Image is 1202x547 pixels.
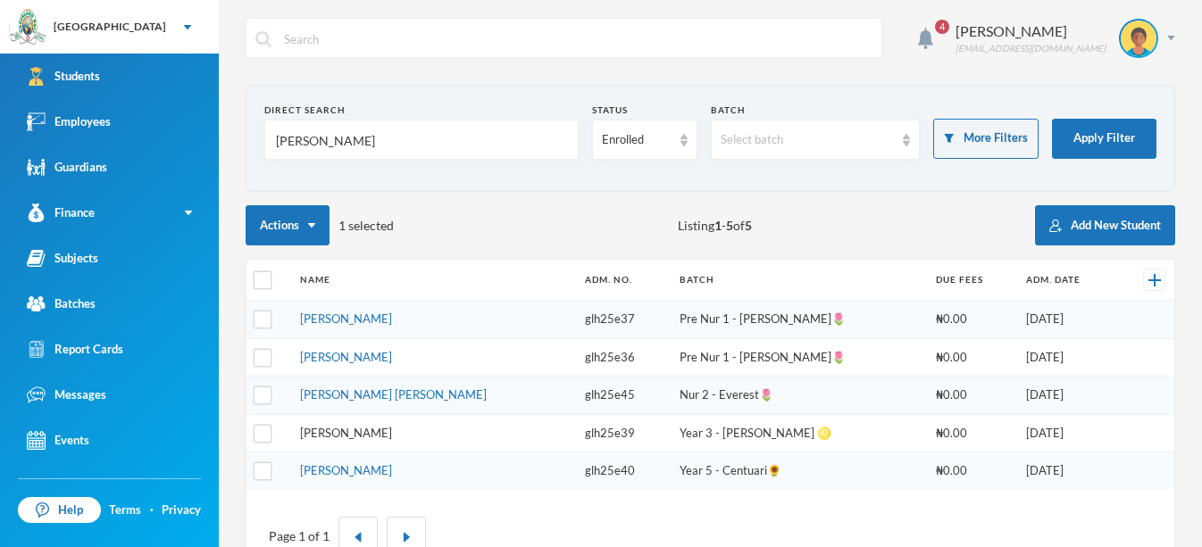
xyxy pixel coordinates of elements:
[27,249,98,268] div: Subjects
[576,452,671,490] td: glh25e40
[1121,21,1156,56] img: STUDENT
[18,497,101,524] a: Help
[54,19,166,35] div: [GEOGRAPHIC_DATA]
[671,338,927,377] td: Pre Nur 1 - [PERSON_NAME]🌷
[671,301,927,339] td: Pre Nur 1 - [PERSON_NAME]🌷
[1017,301,1118,339] td: [DATE]
[269,526,330,545] div: Page 1 of 1
[27,294,96,313] div: Batches
[576,301,671,339] td: glh25e37
[726,218,733,233] b: 5
[721,131,895,149] div: Select batch
[291,260,576,301] th: Name
[927,260,1018,301] th: Due Fees
[109,501,141,519] a: Terms
[956,42,1106,55] div: [EMAIL_ADDRESS][DOMAIN_NAME]
[576,260,671,301] th: Adm. No.
[150,501,154,519] div: ·
[927,338,1018,377] td: ₦0.00
[1035,205,1175,245] button: Add New Student
[300,350,392,364] a: [PERSON_NAME]
[27,67,100,86] div: Students
[246,205,394,245] div: 1 selected
[592,104,697,117] div: Status
[576,338,671,377] td: glh25e36
[927,301,1018,339] td: ₦0.00
[576,377,671,415] td: glh25e45
[246,205,330,245] button: Actions
[255,31,271,47] img: search
[671,452,927,490] td: Year 5 - Centuari🌻
[27,385,106,404] div: Messages
[576,414,671,452] td: glh25e39
[927,414,1018,452] td: ₦0.00
[935,20,949,34] span: 4
[300,426,392,440] a: [PERSON_NAME]
[714,218,722,233] b: 1
[162,501,201,519] a: Privacy
[671,260,927,301] th: Batch
[933,119,1038,159] button: More Filters
[1017,338,1118,377] td: [DATE]
[1017,377,1118,415] td: [DATE]
[927,377,1018,415] td: ₦0.00
[1148,274,1161,286] img: +
[300,311,392,326] a: [PERSON_NAME]
[745,218,752,233] b: 5
[264,104,579,117] div: Direct Search
[711,104,921,117] div: Batch
[10,10,46,46] img: logo
[27,431,89,450] div: Events
[282,19,872,59] input: Search
[1017,414,1118,452] td: [DATE]
[1052,119,1156,159] button: Apply Filter
[671,377,927,415] td: Nur 2 - Everest🌷
[956,21,1106,42] div: [PERSON_NAME]
[27,158,107,177] div: Guardians
[27,203,95,222] div: Finance
[602,131,671,149] div: Enrolled
[274,120,569,161] input: Name, Admin No, Phone number, Email Address
[927,452,1018,490] td: ₦0.00
[671,414,927,452] td: Year 3 - [PERSON_NAME] ♌️
[1017,452,1118,490] td: [DATE]
[1017,260,1118,301] th: Adm. Date
[27,112,111,131] div: Employees
[27,340,123,359] div: Report Cards
[300,387,487,402] a: [PERSON_NAME] [PERSON_NAME]
[678,216,752,235] span: Listing - of
[300,463,392,477] a: [PERSON_NAME]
